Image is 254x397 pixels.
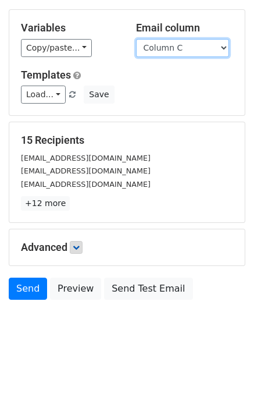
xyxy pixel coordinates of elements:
h5: Advanced [21,241,233,254]
small: [EMAIL_ADDRESS][DOMAIN_NAME] [21,180,151,189]
a: +12 more [21,196,70,211]
a: Copy/paste... [21,39,92,57]
small: [EMAIL_ADDRESS][DOMAIN_NAME] [21,154,151,162]
a: Send Test Email [104,278,192,300]
a: Send [9,278,47,300]
small: [EMAIL_ADDRESS][DOMAIN_NAME] [21,166,151,175]
h5: 15 Recipients [21,134,233,147]
h5: Email column [136,22,234,34]
a: Load... [21,86,66,104]
a: Preview [50,278,101,300]
h5: Variables [21,22,119,34]
button: Save [84,86,114,104]
a: Templates [21,69,71,81]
